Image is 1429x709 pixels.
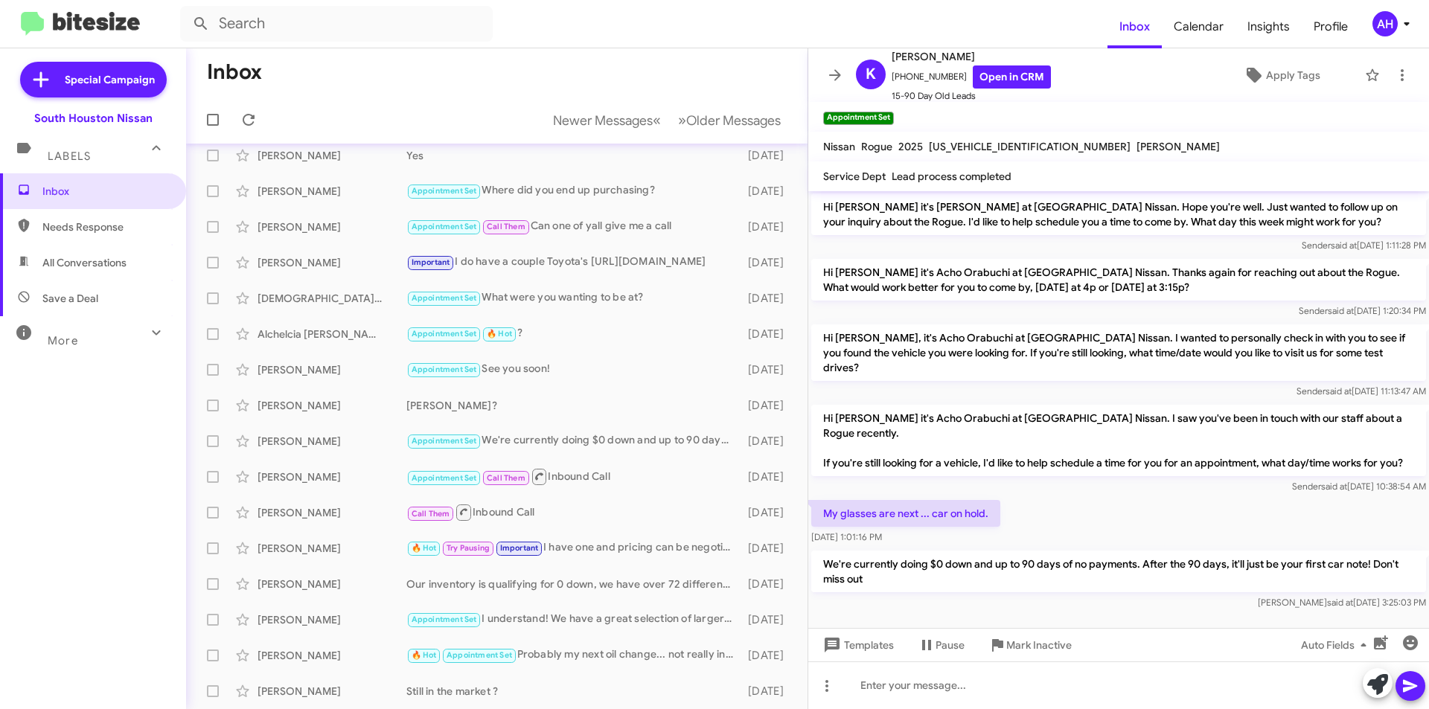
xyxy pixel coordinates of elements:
[1107,5,1162,48] a: Inbox
[1297,385,1426,397] span: Sender [DATE] 11:13:47 AM
[820,632,894,658] span: Templates
[741,577,796,591] div: [DATE]
[406,398,741,413] div: [PERSON_NAME]?
[811,531,882,542] span: [DATE] 1:01:16 PM
[811,193,1426,235] p: Hi [PERSON_NAME] it's [PERSON_NAME] at [GEOGRAPHIC_DATA] Nissan. Hope you're well. Just wanted to...
[741,469,796,484] div: [DATE]
[741,612,796,627] div: [DATE]
[258,612,406,627] div: [PERSON_NAME]
[823,112,894,125] small: Appointment Set
[412,329,477,339] span: Appointment Set
[741,219,796,234] div: [DATE]
[741,541,796,556] div: [DATE]
[258,362,406,377] div: [PERSON_NAME]
[180,6,493,42] input: Search
[898,140,923,153] span: 2025
[545,105,790,135] nav: Page navigation example
[42,219,169,234] span: Needs Response
[258,148,406,163] div: [PERSON_NAME]
[258,684,406,699] div: [PERSON_NAME]
[406,182,741,199] div: Where did you end up purchasing?
[406,503,741,522] div: Inbound Call
[669,105,790,135] button: Next
[412,257,450,267] span: Important
[258,398,406,413] div: [PERSON_NAME]
[929,140,1131,153] span: [US_VEHICLE_IDENTIFICATION_NUMBER]
[1328,305,1354,316] span: said at
[1331,240,1357,251] span: said at
[406,539,741,556] div: I have one and pricing can be negotiated
[811,405,1426,476] p: Hi [PERSON_NAME] it's Acho Orabuchi at [GEOGRAPHIC_DATA] Nissan. I saw you've been in touch with ...
[741,255,796,270] div: [DATE]
[892,89,1051,103] span: 15-90 Day Old Leads
[412,650,437,660] span: 🔥 Hot
[447,543,490,553] span: Try Pausing
[487,222,525,231] span: Call Them
[406,577,741,591] div: Our inventory is qualifying for 0 down, we have over 72 different banks that work with ALL types ...
[258,327,406,341] div: Alchelcia [PERSON_NAME]
[20,62,167,97] a: Special Campaign
[973,65,1051,89] a: Open in CRM
[686,112,781,129] span: Older Messages
[811,500,1000,527] p: My glasses are next ... car on hold.
[406,148,741,163] div: Yes
[258,184,406,199] div: [PERSON_NAME]
[741,184,796,199] div: [DATE]
[653,111,661,129] span: «
[1137,140,1220,153] span: [PERSON_NAME]
[1360,11,1413,36] button: AH
[741,291,796,306] div: [DATE]
[811,324,1426,381] p: Hi [PERSON_NAME], it's Acho Orabuchi at [GEOGRAPHIC_DATA] Nissan. I wanted to personally check in...
[412,293,477,303] span: Appointment Set
[406,361,741,378] div: See you soon!
[65,72,155,87] span: Special Campaign
[906,632,976,658] button: Pause
[741,648,796,663] div: [DATE]
[1266,62,1320,89] span: Apply Tags
[1327,597,1353,608] span: said at
[487,329,512,339] span: 🔥 Hot
[412,222,477,231] span: Appointment Set
[823,140,855,153] span: Nissan
[258,434,406,449] div: [PERSON_NAME]
[1235,5,1302,48] a: Insights
[34,111,153,126] div: South Houston Nissan
[741,148,796,163] div: [DATE]
[1302,5,1360,48] a: Profile
[1006,632,1072,658] span: Mark Inactive
[553,112,653,129] span: Newer Messages
[741,362,796,377] div: [DATE]
[1289,632,1384,658] button: Auto Fields
[258,469,406,484] div: [PERSON_NAME]
[892,170,1011,183] span: Lead process completed
[811,551,1426,592] p: We're currently doing $0 down and up to 90 days of no payments. After the 90 days, it'll just be ...
[741,327,796,341] div: [DATE]
[741,505,796,520] div: [DATE]
[1372,11,1398,36] div: AH
[412,365,477,374] span: Appointment Set
[42,291,98,306] span: Save a Deal
[412,436,477,446] span: Appointment Set
[808,632,906,658] button: Templates
[487,473,525,483] span: Call Them
[258,648,406,663] div: [PERSON_NAME]
[892,48,1051,65] span: [PERSON_NAME]
[406,325,741,342] div: ?
[406,289,741,307] div: What were you wanting to be at?
[1299,305,1426,316] span: Sender [DATE] 1:20:34 PM
[1301,632,1372,658] span: Auto Fields
[1292,481,1426,492] span: Sender [DATE] 10:38:54 AM
[861,140,892,153] span: Rogue
[406,684,741,699] div: Still in the market ?
[1326,385,1352,397] span: said at
[741,684,796,699] div: [DATE]
[207,60,262,84] h1: Inbox
[1162,5,1235,48] a: Calendar
[412,186,477,196] span: Appointment Set
[1205,62,1358,89] button: Apply Tags
[258,219,406,234] div: [PERSON_NAME]
[447,650,512,660] span: Appointment Set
